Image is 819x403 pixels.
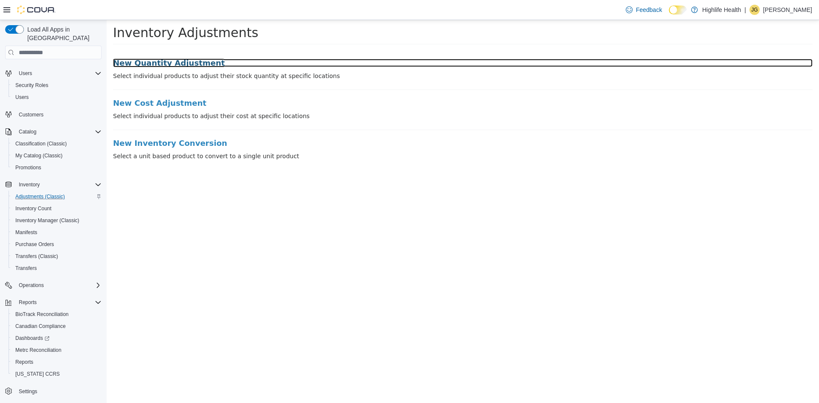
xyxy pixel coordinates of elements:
[12,162,102,173] span: Promotions
[2,385,105,397] button: Settings
[636,6,662,14] span: Feedback
[15,193,65,200] span: Adjustments (Classic)
[15,152,63,159] span: My Catalog (Classic)
[19,299,37,306] span: Reports
[15,311,69,318] span: BioTrack Reconciliation
[9,238,105,250] button: Purchase Orders
[12,80,102,90] span: Security Roles
[2,67,105,79] button: Users
[15,280,47,290] button: Operations
[12,227,102,238] span: Manifests
[15,265,37,272] span: Transfers
[19,282,44,289] span: Operations
[6,79,706,87] a: New Cost Adjustment
[6,52,706,61] p: Select individual products to adjust their stock quantity at specific locations
[9,320,105,332] button: Canadian Compliance
[17,6,55,14] img: Cova
[12,203,102,214] span: Inventory Count
[12,215,102,226] span: Inventory Manager (Classic)
[15,229,37,236] span: Manifests
[9,162,105,174] button: Promotions
[15,140,67,147] span: Classification (Classic)
[15,68,35,78] button: Users
[12,92,102,102] span: Users
[15,217,79,224] span: Inventory Manager (Classic)
[19,388,37,395] span: Settings
[12,333,102,343] span: Dashboards
[9,226,105,238] button: Manifests
[12,333,53,343] a: Dashboards
[9,356,105,368] button: Reports
[15,109,102,120] span: Customers
[19,111,44,118] span: Customers
[19,181,40,188] span: Inventory
[15,297,40,307] button: Reports
[19,70,32,77] span: Users
[6,5,152,20] span: Inventory Adjustments
[15,241,54,248] span: Purchase Orders
[12,227,41,238] a: Manifests
[15,164,41,171] span: Promotions
[12,191,68,202] a: Adjustments (Classic)
[12,345,102,355] span: Metrc Reconciliation
[9,91,105,103] button: Users
[12,151,66,161] a: My Catalog (Classic)
[6,119,706,128] a: New Inventory Conversion
[15,386,41,397] a: Settings
[9,79,105,91] button: Security Roles
[12,263,40,273] a: Transfers
[12,92,32,102] a: Users
[2,179,105,191] button: Inventory
[744,5,746,15] p: |
[24,25,102,42] span: Load All Apps in [GEOGRAPHIC_DATA]
[12,203,55,214] a: Inventory Count
[622,1,665,18] a: Feedback
[2,108,105,121] button: Customers
[15,94,29,101] span: Users
[12,239,58,249] a: Purchase Orders
[2,296,105,308] button: Reports
[9,150,105,162] button: My Catalog (Classic)
[9,262,105,274] button: Transfers
[669,6,687,14] input: Dark Mode
[9,308,105,320] button: BioTrack Reconciliation
[15,82,48,89] span: Security Roles
[12,321,102,331] span: Canadian Compliance
[19,128,36,135] span: Catalog
[12,151,102,161] span: My Catalog (Classic)
[9,368,105,380] button: [US_STATE] CCRS
[12,162,45,173] a: Promotions
[6,92,706,101] p: Select individual products to adjust their cost at specific locations
[15,253,58,260] span: Transfers (Classic)
[15,180,43,190] button: Inventory
[15,347,61,354] span: Metrc Reconciliation
[15,297,102,307] span: Reports
[15,205,52,212] span: Inventory Count
[12,80,52,90] a: Security Roles
[751,5,758,15] span: JG
[9,191,105,203] button: Adjustments (Classic)
[12,139,102,149] span: Classification (Classic)
[12,215,83,226] a: Inventory Manager (Classic)
[702,5,741,15] p: Highlife Health
[9,344,105,356] button: Metrc Reconciliation
[15,127,40,137] button: Catalog
[763,5,812,15] p: [PERSON_NAME]
[12,191,102,202] span: Adjustments (Classic)
[9,138,105,150] button: Classification (Classic)
[12,369,63,379] a: [US_STATE] CCRS
[12,263,102,273] span: Transfers
[6,132,706,141] p: Select a unit based product to convert to a single unit product
[2,126,105,138] button: Catalog
[12,309,72,319] a: BioTrack Reconciliation
[749,5,760,15] div: Jennifer Gierum
[6,39,706,47] a: New Quantity Adjustment
[9,250,105,262] button: Transfers (Classic)
[2,279,105,291] button: Operations
[15,110,47,120] a: Customers
[15,68,102,78] span: Users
